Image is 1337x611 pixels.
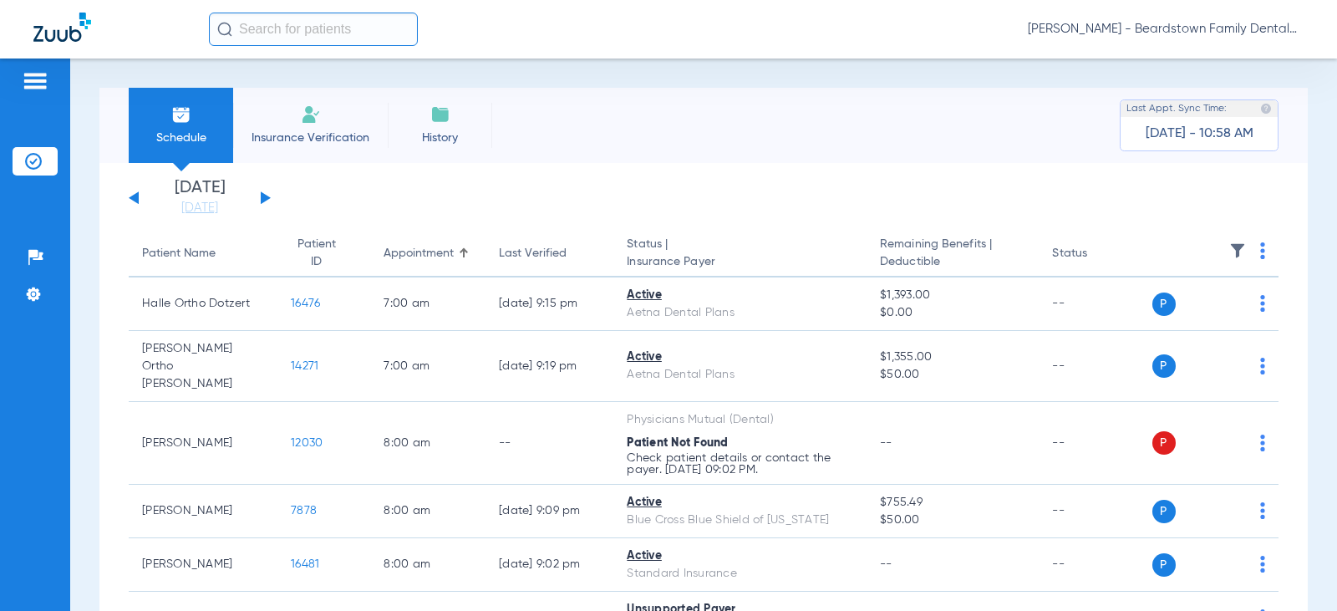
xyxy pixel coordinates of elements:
td: -- [1039,277,1151,331]
span: Insurance Verification [246,130,375,146]
span: $0.00 [880,304,1025,322]
div: Appointment [384,245,472,262]
div: Patient Name [142,245,216,262]
td: -- [1039,402,1151,485]
div: Active [627,349,853,366]
img: group-dot-blue.svg [1260,358,1265,374]
th: Status [1039,231,1151,277]
img: Schedule [171,104,191,125]
td: 8:00 AM [370,402,485,485]
div: Patient Name [142,245,264,262]
span: 7878 [291,505,317,517]
span: Deductible [880,253,1025,271]
div: Physicians Mutual (Dental) [627,411,853,429]
img: History [430,104,450,125]
span: -- [880,558,892,570]
div: Active [627,547,853,565]
img: group-dot-blue.svg [1260,502,1265,519]
img: filter.svg [1229,242,1246,259]
td: [PERSON_NAME] Ortho [PERSON_NAME] [129,331,277,402]
td: [DATE] 9:09 PM [485,485,613,538]
th: Remaining Benefits | [867,231,1039,277]
span: P [1152,293,1176,316]
img: group-dot-blue.svg [1260,556,1265,573]
span: $1,355.00 [880,349,1025,366]
p: Check patient details or contact the payer. [DATE] 09:02 PM. [627,452,853,476]
td: [PERSON_NAME] [129,402,277,485]
span: History [400,130,480,146]
span: Insurance Payer [627,253,853,271]
div: Patient ID [291,236,357,271]
img: group-dot-blue.svg [1260,242,1265,259]
span: $1,393.00 [880,287,1025,304]
span: P [1152,500,1176,523]
td: -- [485,402,613,485]
span: [PERSON_NAME] - Beardstown Family Dental [1028,21,1304,38]
td: 7:00 AM [370,277,485,331]
span: P [1152,354,1176,378]
span: $50.00 [880,512,1025,529]
div: Active [627,494,853,512]
td: [PERSON_NAME] [129,538,277,592]
td: 8:00 AM [370,485,485,538]
span: 14271 [291,360,318,372]
div: Patient ID [291,236,342,271]
span: P [1152,553,1176,577]
span: Patient Not Found [627,437,728,449]
img: hamburger-icon [22,71,48,91]
span: P [1152,431,1176,455]
input: Search for patients [209,13,418,46]
img: last sync help info [1260,103,1272,115]
span: $50.00 [880,366,1025,384]
img: group-dot-blue.svg [1260,295,1265,312]
div: Active [627,287,853,304]
div: Last Verified [499,245,600,262]
div: Last Verified [499,245,567,262]
span: Schedule [141,130,221,146]
img: group-dot-blue.svg [1260,435,1265,451]
td: [DATE] 9:02 PM [485,538,613,592]
td: -- [1039,331,1151,402]
span: 12030 [291,437,323,449]
img: Search Icon [217,22,232,37]
td: [DATE] 9:19 PM [485,331,613,402]
div: Aetna Dental Plans [627,366,853,384]
td: [PERSON_NAME] [129,485,277,538]
div: Blue Cross Blue Shield of [US_STATE] [627,512,853,529]
img: Manual Insurance Verification [301,104,321,125]
td: 7:00 AM [370,331,485,402]
span: Last Appt. Sync Time: [1126,100,1227,117]
li: [DATE] [150,180,250,216]
div: Appointment [384,245,454,262]
span: [DATE] - 10:58 AM [1146,125,1253,142]
th: Status | [613,231,867,277]
td: -- [1039,538,1151,592]
img: Zuub Logo [33,13,91,42]
a: [DATE] [150,200,250,216]
td: 8:00 AM [370,538,485,592]
div: Aetna Dental Plans [627,304,853,322]
div: Standard Insurance [627,565,853,583]
td: Halle Ortho Dotzert [129,277,277,331]
span: $755.49 [880,494,1025,512]
span: -- [880,437,892,449]
span: 16481 [291,558,319,570]
td: -- [1039,485,1151,538]
span: 16476 [291,298,320,309]
td: [DATE] 9:15 PM [485,277,613,331]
